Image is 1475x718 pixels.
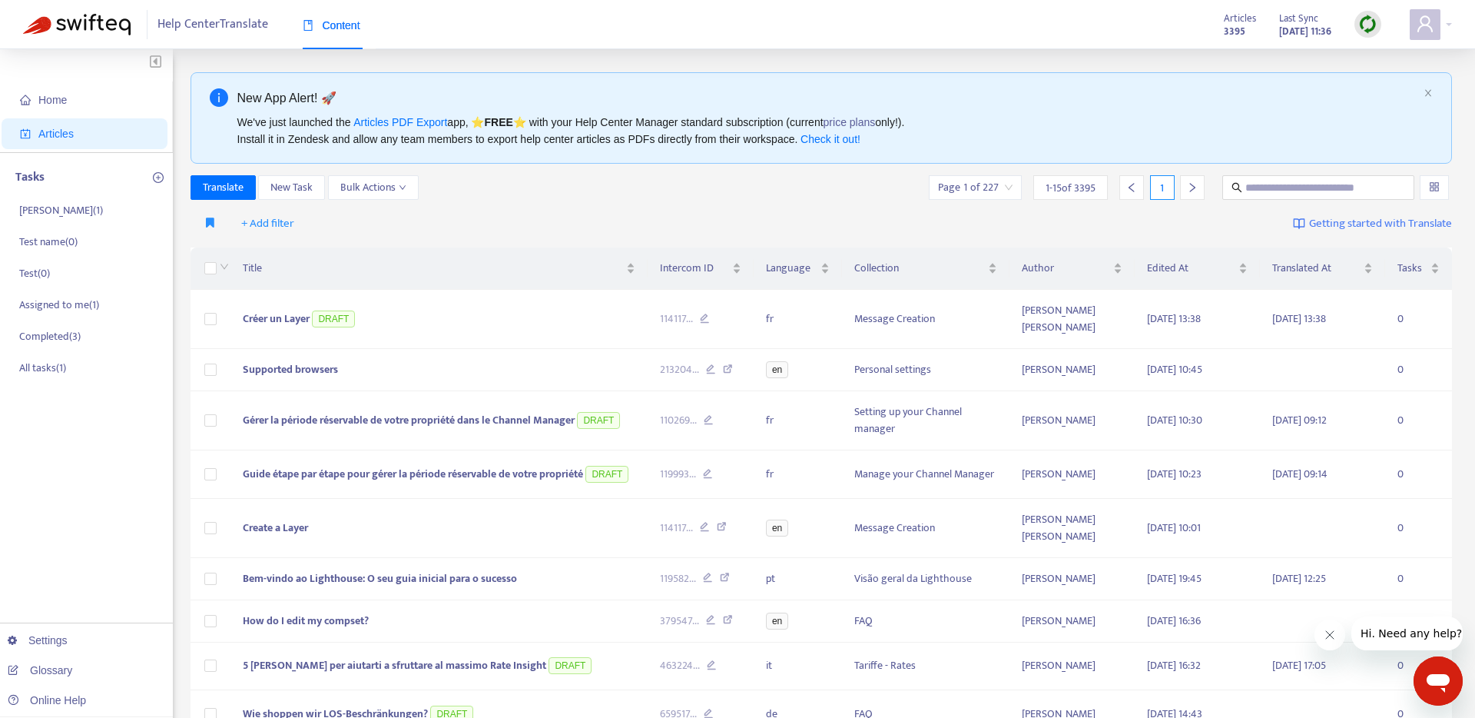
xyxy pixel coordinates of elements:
[754,391,842,450] td: fr
[303,19,360,32] span: Content
[660,570,696,587] span: 119582 ...
[243,465,583,483] span: Guide étape par étape pour gérer la période réservable de votre propriété
[1414,657,1463,706] iframe: Button to launch messaging window
[1385,558,1452,600] td: 0
[210,88,228,107] span: info-circle
[842,349,1009,391] td: Personal settings
[1009,290,1135,349] td: [PERSON_NAME] [PERSON_NAME]
[1358,15,1377,34] img: sync.dc5367851b00ba804db3.png
[19,297,99,313] p: Assigned to me ( 1 )
[1009,349,1135,391] td: [PERSON_NAME]
[1293,211,1452,236] a: Getting started with Translate
[660,657,700,674] span: 463224 ...
[1424,88,1433,98] button: close
[303,20,313,31] span: book
[660,466,696,483] span: 119993 ...
[1147,570,1202,587] span: [DATE] 19:45
[1231,182,1242,193] span: search
[243,260,624,277] span: Title
[1385,450,1452,499] td: 0
[1147,519,1201,537] span: [DATE] 10:01
[1272,657,1326,674] span: [DATE] 17:05
[1147,361,1202,378] span: [DATE] 10:45
[754,290,842,349] td: fr
[1187,182,1198,193] span: right
[754,248,842,290] th: Language
[241,214,294,233] span: + Add filter
[1351,617,1463,650] iframe: Message from company
[19,265,50,281] p: Test ( 0 )
[660,260,729,277] span: Intercom ID
[1272,310,1326,327] span: [DATE] 13:38
[1416,15,1434,33] span: user
[577,412,620,429] span: DRAFT
[340,179,406,196] span: Bulk Actions
[1147,310,1201,327] span: [DATE] 13:38
[660,361,699,378] span: 213204 ...
[1126,182,1137,193] span: left
[1009,499,1135,558] td: [PERSON_NAME] [PERSON_NAME]
[1147,657,1201,674] span: [DATE] 16:32
[842,643,1009,691] td: Tariffe - Rates
[1224,10,1256,27] span: Articles
[484,116,512,128] b: FREE
[19,234,78,250] p: Test name ( 0 )
[230,248,648,290] th: Title
[1279,10,1318,27] span: Last Sync
[660,412,697,429] span: 110269 ...
[243,361,338,378] span: Supported browsers
[258,175,325,200] button: New Task
[648,248,754,290] th: Intercom ID
[220,262,229,271] span: down
[243,519,308,537] span: Create a Layer
[800,133,860,145] a: Check it out!
[38,128,74,140] span: Articles
[842,450,1009,499] td: Manage your Channel Manager
[1309,215,1452,233] span: Getting started with Translate
[1272,411,1327,429] span: [DATE] 09:12
[15,168,45,187] p: Tasks
[1272,465,1327,483] span: [DATE] 09:14
[1385,290,1452,349] td: 0
[8,664,72,676] a: Glossary
[19,202,103,218] p: [PERSON_NAME] ( 1 )
[1147,612,1201,630] span: [DATE] 16:36
[230,211,306,236] button: + Add filter
[660,311,693,327] span: 114117 ...
[157,10,268,39] span: Help Center Translate
[270,179,313,196] span: New Task
[243,657,546,674] span: 5 [PERSON_NAME] per aiutarti a sfruttare al massimo Rate Insight
[1272,260,1361,277] span: Translated At
[766,260,817,277] span: Language
[1385,643,1452,691] td: 0
[1260,248,1385,290] th: Translated At
[1385,248,1452,290] th: Tasks
[1385,600,1452,643] td: 0
[243,612,369,630] span: How do I edit my compset?
[754,558,842,600] td: pt
[842,290,1009,349] td: Message Creation
[243,310,310,327] span: Créer un Layer
[1293,218,1305,230] img: image-link
[1314,620,1345,650] iframe: Close message
[1147,411,1202,429] span: [DATE] 10:30
[766,613,788,630] span: en
[353,116,447,128] a: Articles PDF Export
[842,499,1009,558] td: Message Creation
[1385,391,1452,450] td: 0
[1150,175,1175,200] div: 1
[312,311,355,327] span: DRAFT
[1279,23,1331,40] strong: [DATE] 11:36
[243,570,517,587] span: Bem-vindo ao Lighthouse: O seu guia inicial para o sucesso
[754,450,842,499] td: fr
[153,172,164,183] span: plus-circle
[842,600,1009,643] td: FAQ
[243,411,575,429] span: Gérer la période réservable de votre propriété dans le Channel Manager
[203,179,244,196] span: Translate
[399,184,406,191] span: down
[842,248,1009,290] th: Collection
[660,520,693,537] span: 114117 ...
[842,558,1009,600] td: Visão geral da Lighthouse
